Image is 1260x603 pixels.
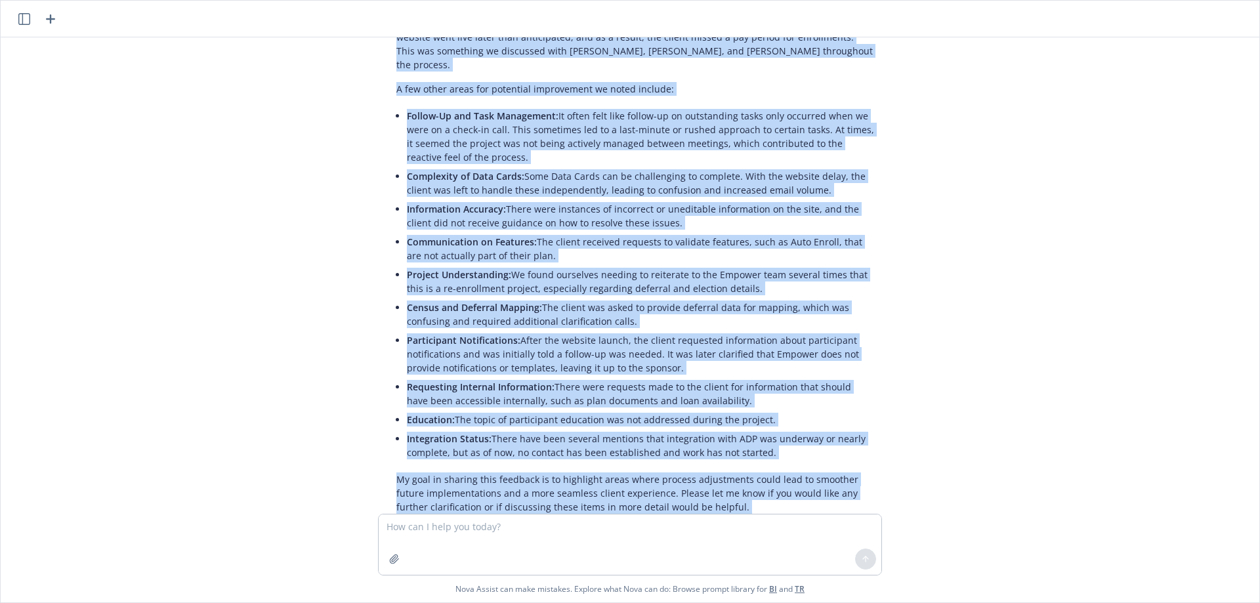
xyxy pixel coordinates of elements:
li: There were instances of incorrect or uneditable information on the site, and the client did not r... [407,199,874,232]
p: A few other areas for potential improvement we noted include: [396,82,874,96]
li: Some Data Cards can be challenging to complete. With the website delay, the client was left to ha... [407,167,874,199]
li: The client received requests to validate features, such as Auto Enroll, that are not actually par... [407,232,874,265]
span: Education: [407,413,455,426]
a: BI [769,583,777,594]
li: We found ourselves needing to reiterate to the Empower team several times that this is a re-enrol... [407,265,874,298]
span: Integration Status: [407,432,492,445]
li: It often felt like follow-up on outstanding tasks only occurred when we were on a check-in call. ... [407,106,874,167]
span: Complexity of Data Cards: [407,170,524,182]
span: Follow-Up and Task Management: [407,110,558,122]
span: Project Understanding: [407,268,511,281]
span: Census and Deferral Mapping: [407,301,542,314]
li: The topic of participant education was not addressed during the project. [407,410,874,429]
li: The client was asked to provide deferral data for mapping, which was confusing and required addit... [407,298,874,331]
li: There were requests made to the client for information that should have been accessible internall... [407,377,874,410]
span: Communication on Features: [407,236,537,248]
span: Information Accuracy: [407,203,506,215]
span: Participant Notifications: [407,334,520,346]
p: My goal in sharing this feedback is to highlight areas where process adjustments could lead to sm... [396,472,874,514]
a: TR [795,583,805,594]
li: After the website launch, the client requested information about participant notifications and wa... [407,331,874,377]
span: Nova Assist can make mistakes. Explore what Nova can do: Browse prompt library for and [455,575,805,602]
span: Requesting Internal Information: [407,381,555,393]
li: There have been several mentions that integration with ADP was underway or nearly complete, but a... [407,429,874,462]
